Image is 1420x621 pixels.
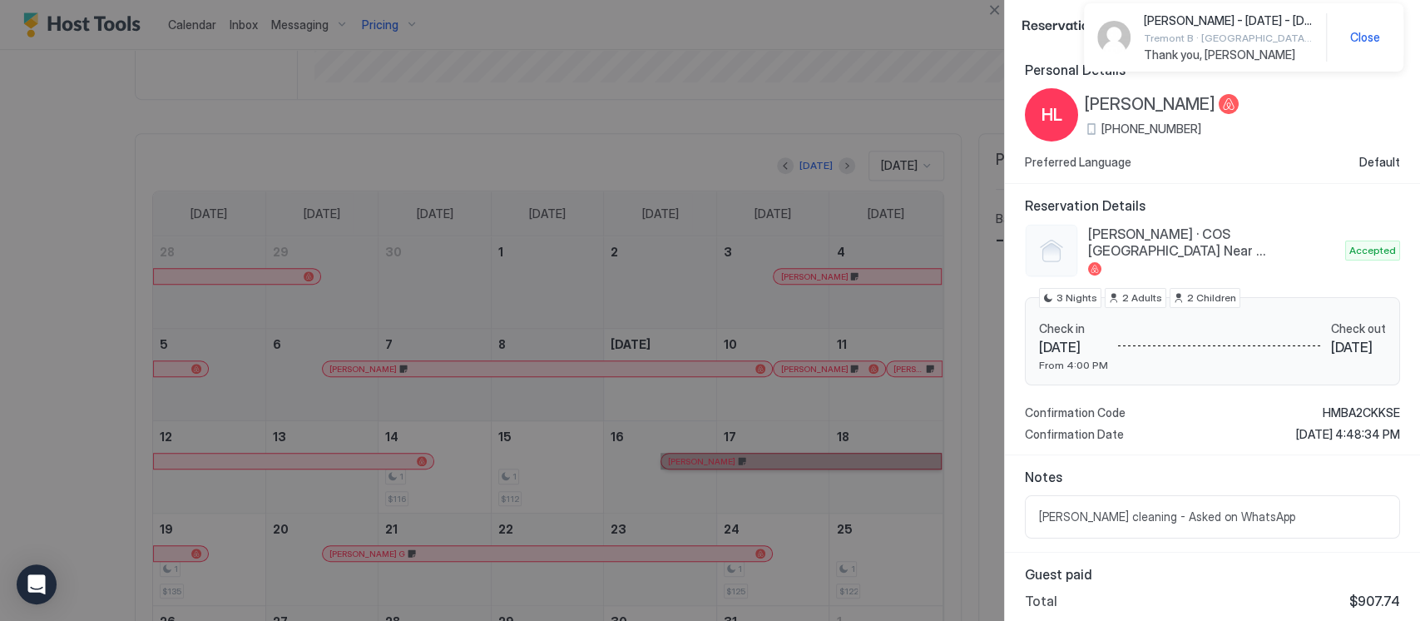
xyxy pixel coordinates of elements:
span: Confirmation Code [1025,405,1126,420]
span: [DATE] 4:48:34 PM [1296,427,1400,442]
span: Confirmation Date [1025,427,1124,442]
span: Close [1350,30,1380,45]
span: Default [1359,155,1400,170]
span: Guest paid [1025,566,1400,583]
span: 2 Children [1187,291,1236,306]
span: From 4:00 PM [1039,359,1108,371]
span: Accepted [1349,243,1396,258]
span: [PHONE_NUMBER] [1101,122,1201,137]
span: Personal Details [1025,62,1400,78]
div: Open Intercom Messenger [17,564,57,604]
span: Check out [1331,321,1386,336]
span: [PERSON_NAME] cleaning - Asked on WhatsApp [1039,509,1386,524]
span: Notes [1025,469,1400,485]
span: Thank you, [PERSON_NAME] [1144,47,1313,62]
span: HMBA2CKKSE [1323,405,1400,420]
span: [PERSON_NAME] [1085,94,1215,115]
span: [DATE] [1039,339,1108,355]
div: Avatar [1097,21,1131,54]
span: [PERSON_NAME] - [DATE] - [DATE] [1144,13,1313,28]
span: 2 Adults [1122,291,1162,306]
span: [DATE] [1331,339,1386,355]
span: Total [1025,593,1057,609]
span: Reservation Details [1022,13,1357,34]
span: 3 Nights [1056,291,1097,306]
span: HL [1041,102,1062,127]
span: $907.74 [1349,593,1400,609]
span: Reservation Details [1025,197,1400,214]
span: Tremont B · [GEOGRAPHIC_DATA] - [GEOGRAPHIC_DATA] [1144,32,1313,44]
span: Preferred Language [1025,155,1131,170]
span: Check in [1039,321,1108,336]
span: [PERSON_NAME] · COS [GEOGRAPHIC_DATA] Near [GEOGRAPHIC_DATA][US_STATE] [1088,226,1338,259]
